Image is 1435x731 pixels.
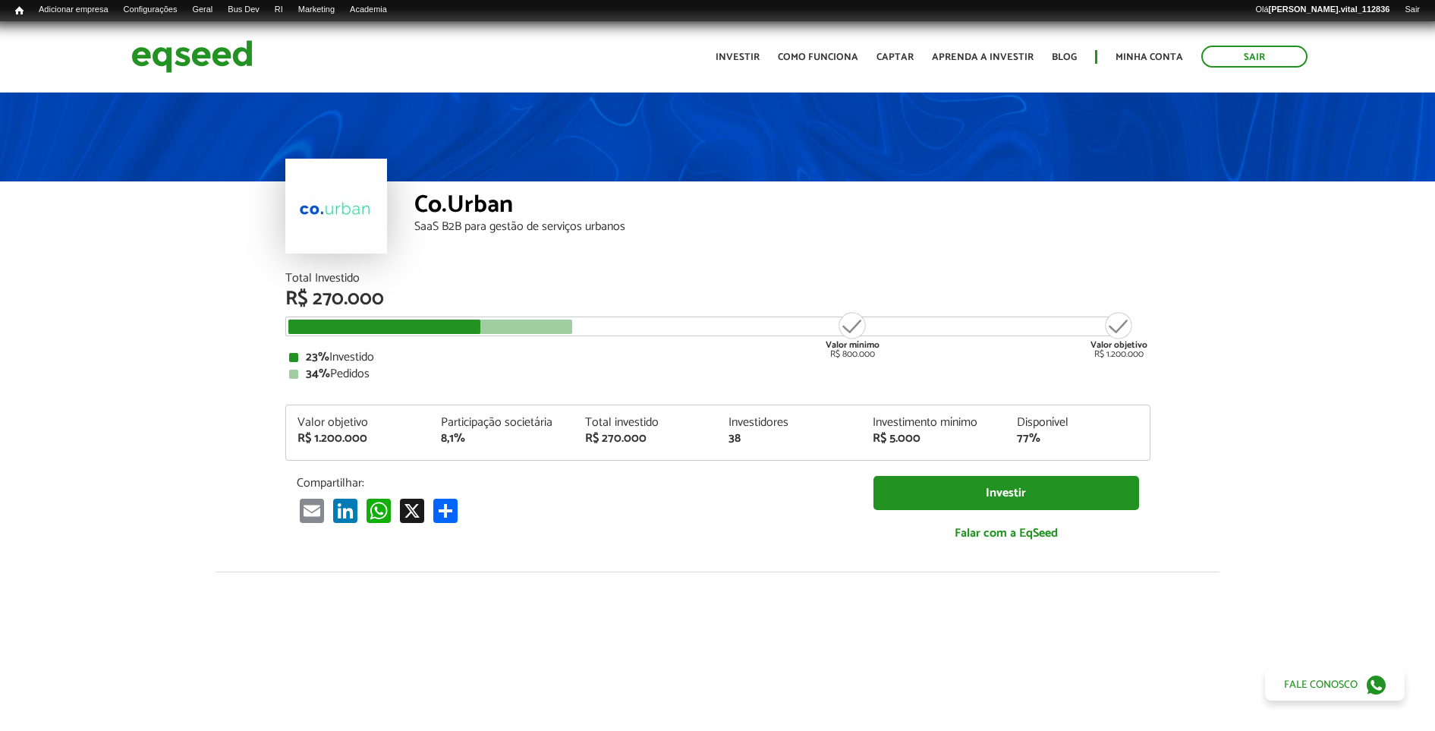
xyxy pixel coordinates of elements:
a: Investir [873,476,1139,510]
strong: Valor objetivo [1090,338,1147,352]
a: Falar com a EqSeed [873,518,1139,549]
span: Início [15,5,24,16]
a: Minha conta [1116,52,1183,62]
a: Como funciona [778,52,858,62]
strong: 34% [306,364,330,384]
a: Geral [184,4,220,16]
a: Email [297,498,327,523]
img: EqSeed [131,36,253,77]
a: Captar [876,52,914,62]
div: Total investido [585,417,706,429]
a: Marketing [291,4,342,16]
div: R$ 5.000 [873,433,994,445]
div: R$ 1.200.000 [297,433,419,445]
div: Total Investido [285,273,1150,285]
div: Participação societária [441,417,562,429]
div: 77% [1017,433,1138,445]
div: R$ 270.000 [285,289,1150,309]
div: Co.Urban [414,193,1150,221]
div: Disponível [1017,417,1138,429]
div: 8,1% [441,433,562,445]
div: Investimento mínimo [873,417,994,429]
a: WhatsApp [363,498,394,523]
div: R$ 270.000 [585,433,706,445]
div: 38 [729,433,850,445]
strong: Valor mínimo [826,338,880,352]
div: R$ 1.200.000 [1090,310,1147,359]
p: Compartilhar: [297,476,851,490]
a: LinkedIn [330,498,360,523]
a: Academia [342,4,395,16]
a: X [397,498,427,523]
div: R$ 800.000 [824,310,881,359]
a: Sair [1397,4,1427,16]
div: Investidores [729,417,850,429]
a: Adicionar empresa [31,4,116,16]
a: Sair [1201,46,1308,68]
a: RI [267,4,291,16]
a: Investir [716,52,760,62]
div: Pedidos [289,368,1147,380]
a: Share [430,498,461,523]
strong: [PERSON_NAME].vital_112836 [1269,5,1390,14]
a: Olá[PERSON_NAME].vital_112836 [1248,4,1397,16]
a: Aprenda a investir [932,52,1034,62]
a: Início [8,4,31,18]
div: SaaS B2B para gestão de serviços urbanos [414,221,1150,233]
a: Bus Dev [220,4,267,16]
div: Investido [289,351,1147,364]
a: Fale conosco [1265,669,1405,701]
a: Configurações [116,4,185,16]
a: Blog [1052,52,1077,62]
div: Valor objetivo [297,417,419,429]
strong: 23% [306,347,329,367]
